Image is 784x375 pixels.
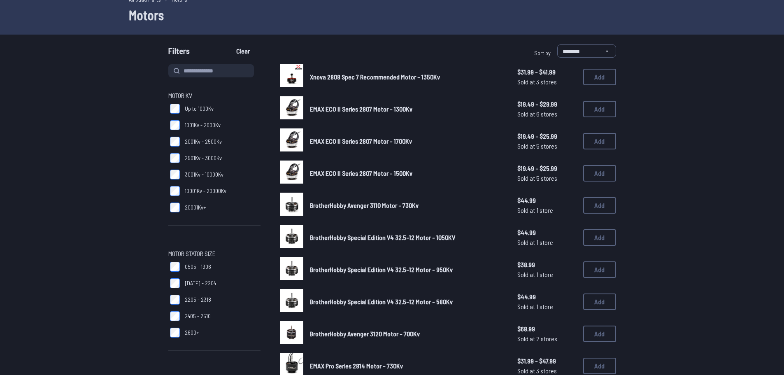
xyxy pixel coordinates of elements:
button: Add [583,358,616,374]
img: image [280,96,303,119]
span: 1001Kv - 2000Kv [185,121,221,129]
button: Add [583,326,616,342]
span: Sold at 1 store [517,270,577,280]
input: 10001Kv - 20000Kv [170,186,180,196]
img: image [280,64,303,87]
button: Add [583,229,616,246]
input: 2501Kv - 3000Kv [170,153,180,163]
span: Sold at 1 store [517,238,577,247]
span: $68.99 [517,324,577,334]
span: $19.49 - $29.99 [517,99,577,109]
img: image [280,161,303,184]
span: EMAX Pro Series 2814 Motor - 730Kv [310,362,403,370]
a: image [280,225,303,250]
a: image [280,161,303,186]
span: Sold at 6 stores [517,109,577,119]
img: image [280,321,303,344]
input: 2405 - 2510 [170,311,180,321]
span: Xnova 2808 Spec 7 Recommended Motor - 1350Kv [310,73,440,81]
span: $19.49 - $25.99 [517,163,577,173]
button: Add [583,165,616,182]
select: Sort by [557,44,616,58]
span: 10001Kv - 20000Kv [185,187,226,195]
span: 2600+ [185,328,199,337]
span: 3001Kv - 10000Kv [185,170,223,179]
a: image [280,96,303,122]
span: Motor KV [168,91,192,100]
span: 0505 - 1306 [185,263,211,271]
a: Xnova 2808 Spec 7 Recommended Motor - 1350Kv [310,72,504,82]
input: 1001Kv - 2000Kv [170,120,180,130]
span: 2405 - 2510 [185,312,211,320]
input: 20001Kv+ [170,203,180,212]
button: Clear [229,44,257,58]
a: image [280,321,303,347]
button: Add [583,293,616,310]
button: Add [583,69,616,85]
a: image [280,289,303,314]
a: BrotherHobby Special Edition V4 32.5-12 Motor - 1050KV [310,233,504,242]
a: EMAX ECO II Series 2807 Motor - 1300Kv [310,104,504,114]
span: 20001Kv+ [185,203,206,212]
a: EMAX ECO II Series 2807 Motor - 1700Kv [310,136,504,146]
input: Up to 1000Kv [170,104,180,114]
input: 2600+ [170,328,180,338]
a: EMAX Pro Series 2814 Motor - 730Kv [310,361,504,371]
span: Sort by [534,49,551,56]
img: image [280,225,303,248]
span: Motor Stator Size [168,249,216,259]
span: [DATE] - 2204 [185,279,216,287]
span: Up to 1000Kv [185,105,214,113]
button: Add [583,197,616,214]
span: Sold at 5 stores [517,141,577,151]
span: Sold at 3 stores [517,77,577,87]
span: BrotherHobby Avenger 3120 Motor - 700Kv [310,330,420,338]
span: $44.99 [517,228,577,238]
a: EMAX ECO II Series 2807 Motor - 1500Kv [310,168,504,178]
button: Add [583,261,616,278]
span: Sold at 1 store [517,205,577,215]
img: image [280,289,303,312]
input: [DATE] - 2204 [170,278,180,288]
a: BrotherHobby Avenger 3120 Motor - 700Kv [310,329,504,339]
span: BrotherHobby Avenger 3110 Motor - 730Kv [310,201,419,209]
span: $31.99 - $47.99 [517,356,577,366]
a: BrotherHobby Special Edition V4 32.5-12 Motor - 580Kv [310,297,504,307]
h1: Motors [129,5,656,25]
span: 2001Kv - 2500Kv [185,137,222,146]
span: EMAX ECO II Series 2807 Motor - 1300Kv [310,105,412,113]
span: BrotherHobby Special Edition V4 32.5-12 Motor - 950Kv [310,266,453,273]
button: Add [583,101,616,117]
input: 0505 - 1306 [170,262,180,272]
img: image [280,128,303,151]
span: BrotherHobby Special Edition V4 32.5-12 Motor - 1050KV [310,233,455,241]
span: $44.99 [517,292,577,302]
span: Sold at 2 stores [517,334,577,344]
a: image [280,257,303,282]
span: $44.99 [517,196,577,205]
span: EMAX ECO II Series 2807 Motor - 1500Kv [310,169,412,177]
a: BrotherHobby Avenger 3110 Motor - 730Kv [310,200,504,210]
span: 2501Kv - 3000Kv [185,154,222,162]
img: image [280,257,303,280]
a: image [280,193,303,218]
img: image [280,193,303,216]
span: Filters [168,44,190,61]
button: Add [583,133,616,149]
span: BrotherHobby Special Edition V4 32.5-12 Motor - 580Kv [310,298,453,305]
span: $19.49 - $25.99 [517,131,577,141]
input: 3001Kv - 10000Kv [170,170,180,179]
span: 2205 - 2318 [185,296,211,304]
input: 2001Kv - 2500Kv [170,137,180,147]
span: $38.99 [517,260,577,270]
span: Sold at 5 stores [517,173,577,183]
span: Sold at 1 store [517,302,577,312]
a: BrotherHobby Special Edition V4 32.5-12 Motor - 950Kv [310,265,504,275]
a: image [280,128,303,154]
span: EMAX ECO II Series 2807 Motor - 1700Kv [310,137,412,145]
span: $31.99 - $41.99 [517,67,577,77]
a: image [280,64,303,90]
input: 2205 - 2318 [170,295,180,305]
